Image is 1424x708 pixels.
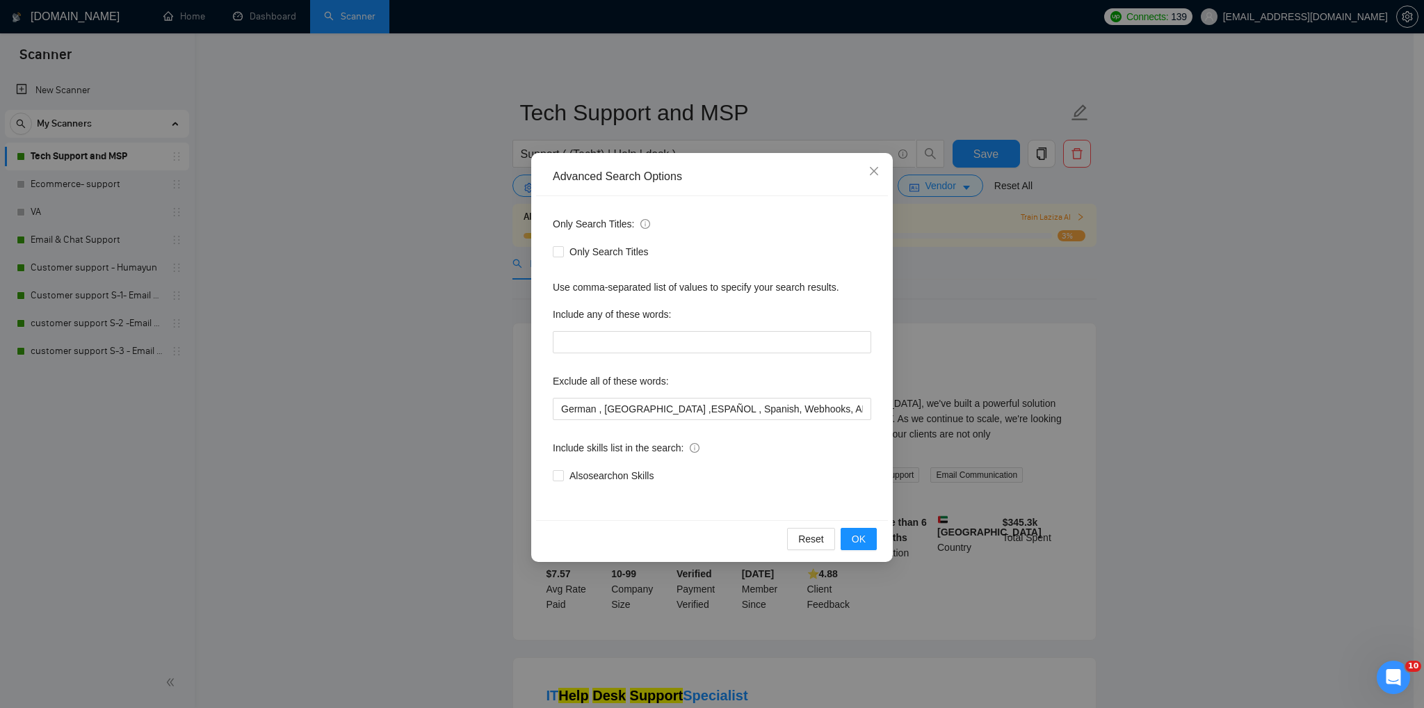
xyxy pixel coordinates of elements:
[640,219,650,229] span: info-circle
[868,166,880,177] span: close
[852,531,866,547] span: OK
[690,443,699,453] span: info-circle
[855,153,893,191] button: Close
[787,528,835,550] button: Reset
[553,303,671,325] label: Include any of these words:
[553,280,871,295] div: Use comma-separated list of values to specify your search results.
[798,531,824,547] span: Reset
[564,468,659,483] span: Also search on Skills
[553,440,699,456] span: Include skills list in the search:
[553,216,650,232] span: Only Search Titles:
[841,528,877,550] button: OK
[1377,661,1410,694] iframe: Intercom live chat
[1405,661,1421,672] span: 10
[553,169,871,184] div: Advanced Search Options
[553,370,669,392] label: Exclude all of these words:
[564,244,654,259] span: Only Search Titles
